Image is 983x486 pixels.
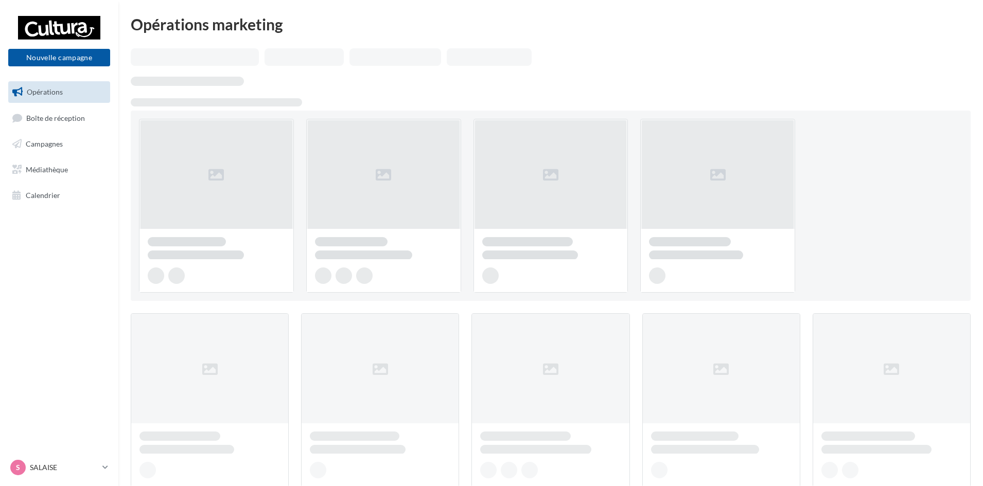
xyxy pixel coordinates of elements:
button: Nouvelle campagne [8,49,110,66]
a: Boîte de réception [6,107,112,129]
span: Calendrier [26,190,60,199]
a: Calendrier [6,185,112,206]
p: SALAISE [30,462,98,473]
a: S SALAISE [8,458,110,477]
span: Campagnes [26,139,63,148]
span: Opérations [27,87,63,96]
span: S [16,462,20,473]
span: Boîte de réception [26,113,85,122]
span: Médiathèque [26,165,68,174]
a: Campagnes [6,133,112,155]
a: Opérations [6,81,112,103]
a: Médiathèque [6,159,112,181]
div: Opérations marketing [131,16,971,32]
